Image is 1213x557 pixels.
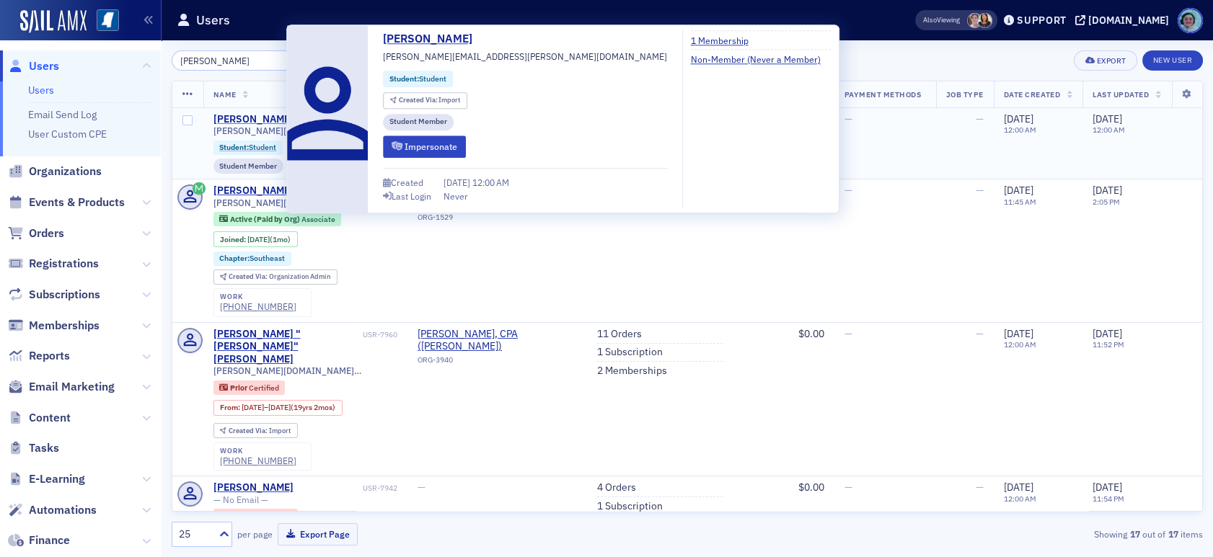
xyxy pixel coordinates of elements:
[444,177,472,189] span: [DATE]
[8,348,70,364] a: Reports
[213,509,299,523] div: Prior: Prior: Life Member
[229,272,269,281] span: Created Via :
[1165,527,1181,540] strong: 17
[29,195,125,210] span: Events & Products
[301,214,335,224] span: Associate
[1004,481,1033,494] span: [DATE]
[219,142,249,152] span: Student :
[798,481,824,494] span: $0.00
[977,13,992,28] span: Noma Burge
[29,256,99,272] span: Registrations
[389,73,446,85] a: Student:Student
[229,426,269,435] span: Created Via :
[597,500,663,513] a: 1 Subscription
[844,184,852,197] span: —
[213,184,294,197] a: [PERSON_NAME]
[1074,50,1137,71] button: Export
[923,15,960,25] span: Viewing
[247,234,270,244] span: [DATE]
[418,355,577,370] div: ORG-3940
[296,484,397,493] div: USR-7942
[230,383,249,393] span: Prior
[392,192,431,200] div: Last Login
[976,481,984,494] span: —
[597,328,642,341] a: 11 Orders
[1093,112,1122,125] span: [DATE]
[213,89,237,99] span: Name
[172,50,309,71] input: Search…
[213,231,298,247] div: Joined: 2025-07-01 00:00:00
[29,410,71,426] span: Content
[97,9,119,32] img: SailAMX
[383,71,453,87] div: Student:
[8,226,64,241] a: Orders
[1142,50,1203,71] a: New User
[1004,89,1060,99] span: Date Created
[8,195,125,210] a: Events & Products
[219,143,276,152] a: Student:Student
[29,164,102,179] span: Organizations
[213,125,398,136] span: [PERSON_NAME][EMAIL_ADDRESS][PERSON_NAME][DOMAIN_NAME]
[29,440,59,456] span: Tasks
[220,455,296,466] a: [PHONE_NUMBER]
[1093,184,1122,197] span: [DATE]
[247,235,291,244] div: (1mo)
[237,527,273,540] label: per page
[8,58,59,74] a: Users
[418,328,577,353] a: [PERSON_NAME], CPA ([PERSON_NAME])
[8,410,71,426] a: Content
[391,179,423,187] div: Created
[229,427,291,435] div: Import
[213,141,283,155] div: Student:
[798,327,824,340] span: $0.00
[179,527,211,542] div: 25
[29,226,64,241] span: Orders
[87,9,119,34] a: View Homepage
[213,494,268,505] span: — No Email —
[363,330,397,339] div: USR-7960
[220,301,296,312] div: [PHONE_NUMBER]
[8,471,85,487] a: E-Learning
[844,89,922,99] span: Payment Methods
[29,471,85,487] span: E-Learning
[691,34,759,47] a: 1 Membership
[418,481,425,494] span: —
[1004,125,1036,135] time: 12:00 AM
[1093,327,1122,340] span: [DATE]
[1004,327,1033,340] span: [DATE]
[869,527,1203,540] div: Showing out of items
[399,95,439,104] span: Created Via :
[29,318,100,334] span: Memberships
[219,254,285,263] a: Chapter:Southeast
[29,287,100,303] span: Subscriptions
[29,379,115,395] span: Email Marketing
[220,403,242,412] span: From :
[418,213,577,227] div: ORG-1529
[213,380,286,395] div: Prior: Prior: Certified
[28,108,97,121] a: Email Send Log
[242,403,335,412] div: – (19yrs 2mos)
[249,383,279,393] span: Certified
[1004,339,1036,349] time: 12:00 AM
[8,287,100,303] a: Subscriptions
[1097,57,1126,65] div: Export
[20,10,87,33] img: SailAMX
[213,251,292,266] div: Chapter:
[1093,89,1149,99] span: Last Updated
[213,159,284,174] div: Student Member
[844,112,852,125] span: —
[976,327,984,340] span: —
[597,365,667,378] a: 2 Memberships
[383,30,483,48] a: [PERSON_NAME]
[1093,481,1122,494] span: [DATE]
[213,212,342,226] div: Active (Paid by Org): Active (Paid by Org): Associate
[1075,15,1174,25] button: [DOMAIN_NAME]
[1093,339,1124,349] time: 11:52 PM
[383,135,466,158] button: Impersonate
[213,481,294,494] div: [PERSON_NAME]
[1017,14,1067,27] div: Support
[844,327,852,340] span: —
[213,197,398,208] span: [PERSON_NAME][EMAIL_ADDRESS][PERSON_NAME][DOMAIN_NAME]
